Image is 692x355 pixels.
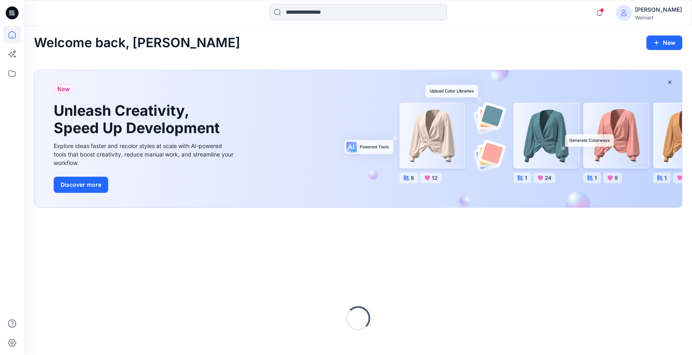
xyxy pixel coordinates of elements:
[54,177,108,193] button: Discover more
[54,102,223,137] h1: Unleash Creativity, Speed Up Development
[57,84,70,94] span: New
[34,35,240,50] h2: Welcome back, [PERSON_NAME]
[635,15,682,21] div: Walmart
[635,5,682,15] div: [PERSON_NAME]
[646,35,682,50] button: New
[54,142,235,167] div: Explore ideas faster and recolor styles at scale with AI-powered tools that boost creativity, red...
[621,10,627,16] svg: avatar
[54,177,235,193] a: Discover more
